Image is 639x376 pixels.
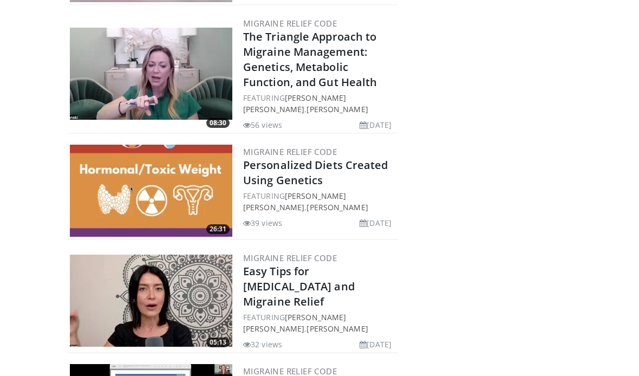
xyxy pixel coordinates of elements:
img: 8ba86ce4-fc26-4047-ae45-f5f15f9f9159.300x170_q85_crop-smart_upscale.jpg [70,28,232,120]
li: 56 views [243,119,282,131]
li: 39 views [243,217,282,229]
a: [PERSON_NAME] [307,104,368,114]
a: Migraine Relief Code [243,252,337,263]
img: 3ec3a9f9-1597-4c91-9ee0-deb13b8a6404.300x170_q85_crop-smart_upscale.jpg [70,255,232,347]
div: FEATURING , [243,92,396,115]
a: Personalized Diets Created Using Genetics [243,158,388,187]
li: [DATE] [360,339,392,350]
a: [PERSON_NAME] [PERSON_NAME] [243,191,346,212]
li: [DATE] [360,217,392,229]
span: 26:31 [206,224,230,234]
span: 05:13 [206,338,230,347]
a: 08:30 [70,28,232,120]
img: 0b2af611-66eb-479d-8c1f-84fe675d6c6b.300x170_q85_crop-smart_upscale.jpg [70,145,232,237]
span: 08:30 [206,118,230,128]
div: FEATURING , [243,190,396,213]
div: FEATURING , [243,312,396,334]
li: 32 views [243,339,282,350]
a: Migraine Relief Code [243,146,337,157]
a: 05:13 [70,255,232,347]
a: The Triangle Approach to Migraine Management: Genetics, Metabolic Function, and Gut Health [243,29,377,89]
a: [PERSON_NAME] [307,323,368,334]
a: [PERSON_NAME] [PERSON_NAME] [243,312,346,334]
a: Easy Tips for [MEDICAL_DATA] and Migraine Relief [243,264,355,309]
a: [PERSON_NAME] [307,202,368,212]
a: 26:31 [70,145,232,237]
a: Migraine Relief Code [243,18,337,29]
a: [PERSON_NAME] [PERSON_NAME] [243,93,346,114]
li: [DATE] [360,119,392,131]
